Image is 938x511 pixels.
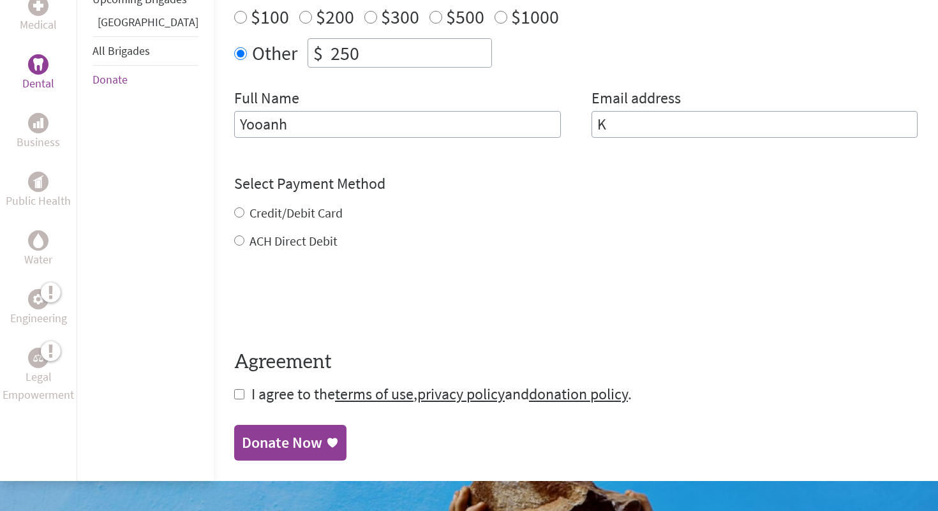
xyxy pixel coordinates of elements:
h4: Agreement [234,351,918,374]
img: Water [33,233,43,248]
label: $200 [316,4,354,29]
a: BusinessBusiness [17,113,60,151]
label: Credit/Debit Card [249,205,343,221]
p: Engineering [10,309,67,327]
p: Medical [20,16,57,34]
a: Public HealthPublic Health [6,172,71,210]
label: Full Name [234,88,299,111]
label: $1000 [511,4,559,29]
a: Donate [93,72,128,87]
img: Legal Empowerment [33,354,43,362]
li: All Brigades [93,36,198,66]
div: $ [308,39,328,67]
a: All Brigades [93,43,150,58]
iframe: reCAPTCHA [234,276,428,325]
a: donation policy [529,384,628,404]
label: $500 [446,4,484,29]
a: Donate Now [234,425,346,461]
input: Your Email [592,111,918,138]
div: Engineering [28,289,48,309]
div: Dental [28,54,48,75]
p: Public Health [6,192,71,210]
div: Public Health [28,172,48,192]
a: DentalDental [22,54,54,93]
p: Business [17,133,60,151]
img: Medical [33,1,43,11]
label: Email address [592,88,681,111]
div: Donate Now [242,433,322,453]
div: Water [28,230,48,251]
a: [GEOGRAPHIC_DATA] [98,15,198,29]
img: Public Health [33,175,43,188]
label: $100 [251,4,289,29]
li: Donate [93,66,198,94]
p: Dental [22,75,54,93]
span: I agree to the , and . [251,384,632,404]
a: terms of use [335,384,413,404]
div: Business [28,113,48,133]
img: Business [33,118,43,128]
label: ACH Direct Debit [249,233,338,249]
input: Enter Amount [328,39,491,67]
label: $300 [381,4,419,29]
li: Guatemala [93,13,198,36]
a: WaterWater [24,230,52,269]
p: Water [24,251,52,269]
div: Legal Empowerment [28,348,48,368]
p: Legal Empowerment [3,368,74,404]
img: Dental [33,58,43,70]
label: Other [252,38,297,68]
img: Engineering [33,293,43,304]
input: Enter Full Name [234,111,561,138]
a: EngineeringEngineering [10,289,67,327]
h4: Select Payment Method [234,174,918,194]
a: Legal EmpowermentLegal Empowerment [3,348,74,404]
a: privacy policy [417,384,505,404]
